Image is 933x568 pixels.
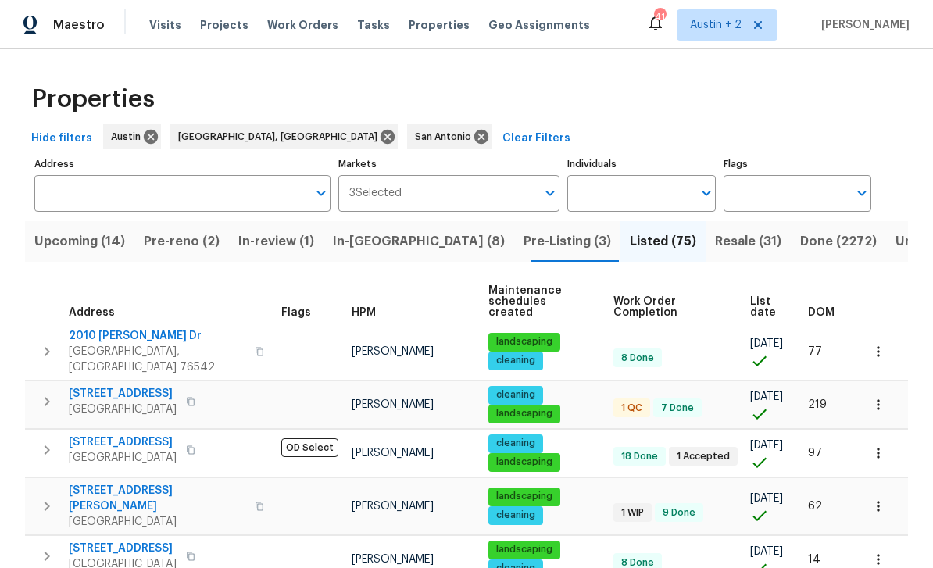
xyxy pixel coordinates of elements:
span: Done (2272) [800,230,877,252]
span: landscaping [490,407,559,420]
span: [DATE] [750,440,783,451]
span: [STREET_ADDRESS] [69,541,177,556]
span: [GEOGRAPHIC_DATA] [69,450,177,466]
span: In-[GEOGRAPHIC_DATA] (8) [333,230,505,252]
span: 7 Done [655,402,700,415]
span: cleaning [490,437,542,450]
span: Visits [149,17,181,33]
span: [STREET_ADDRESS][PERSON_NAME] [69,483,245,514]
span: Flags [281,307,311,318]
span: 97 [808,448,822,459]
span: Work Orders [267,17,338,33]
button: Clear Filters [496,124,577,153]
span: [STREET_ADDRESS] [69,386,177,402]
span: [PERSON_NAME] [352,501,434,512]
span: Upcoming (14) [34,230,125,252]
span: [PERSON_NAME] [352,346,434,357]
span: cleaning [490,354,542,367]
span: DOM [808,307,835,318]
div: Austin [103,124,161,149]
span: Address [69,307,115,318]
span: In-review (1) [238,230,314,252]
span: [PERSON_NAME] [352,554,434,565]
span: [DATE] [750,391,783,402]
span: 1 Accepted [670,450,736,463]
button: Open [310,182,332,204]
span: Properties [31,91,155,107]
span: 1 WIP [615,506,650,520]
label: Markets [338,159,560,169]
span: Listed (75) [630,230,696,252]
span: Geo Assignments [488,17,590,33]
button: Open [851,182,873,204]
span: 18 Done [615,450,664,463]
span: [GEOGRAPHIC_DATA] [69,514,245,530]
span: 2010 [PERSON_NAME] Dr [69,328,245,344]
span: [PERSON_NAME] [352,399,434,410]
span: Hide filters [31,129,92,148]
span: [DATE] [750,493,783,504]
span: [GEOGRAPHIC_DATA] [69,402,177,417]
span: [STREET_ADDRESS] [69,434,177,450]
span: Resale (31) [715,230,781,252]
span: [PERSON_NAME] [352,448,434,459]
span: Work Order Completion [613,296,724,318]
span: [DATE] [750,546,783,557]
div: 41 [654,9,665,25]
span: Austin [111,129,147,145]
span: 14 [808,554,820,565]
span: 1 QC [615,402,649,415]
div: San Antonio [407,124,492,149]
span: landscaping [490,455,559,469]
span: Tasks [357,20,390,30]
button: Open [695,182,717,204]
span: 62 [808,501,822,512]
span: [GEOGRAPHIC_DATA], [GEOGRAPHIC_DATA] [178,129,384,145]
span: landscaping [490,490,559,503]
label: Address [34,159,331,169]
span: 8 Done [615,352,660,365]
span: 77 [808,346,822,357]
span: [GEOGRAPHIC_DATA], [GEOGRAPHIC_DATA] 76542 [69,344,245,375]
span: [DATE] [750,338,783,349]
span: 9 Done [656,506,702,520]
span: landscaping [490,335,559,348]
span: cleaning [490,509,542,522]
span: Austin + 2 [690,17,742,33]
span: cleaning [490,388,542,402]
button: Hide filters [25,124,98,153]
span: [PERSON_NAME] [815,17,910,33]
span: List date [750,296,781,318]
span: Maintenance schedules created [488,285,586,318]
span: Pre-reno (2) [144,230,220,252]
span: 3 Selected [349,187,402,200]
span: OD Select [281,438,338,457]
span: Properties [409,17,470,33]
label: Individuals [567,159,715,169]
span: Projects [200,17,248,33]
span: Maestro [53,17,105,33]
span: HPM [352,307,376,318]
span: landscaping [490,543,559,556]
label: Flags [724,159,871,169]
button: Open [539,182,561,204]
span: 219 [808,399,827,410]
span: Clear Filters [502,129,570,148]
span: Pre-Listing (3) [524,230,611,252]
div: [GEOGRAPHIC_DATA], [GEOGRAPHIC_DATA] [170,124,398,149]
span: San Antonio [415,129,477,145]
